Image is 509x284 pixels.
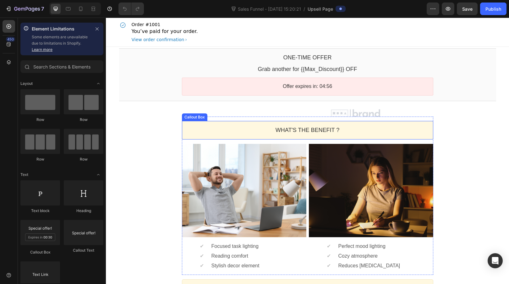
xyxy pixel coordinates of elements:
[20,172,28,177] span: Text
[237,6,302,12] span: Sales Funnel - [DATE] 15:20:21
[20,117,60,123] div: Row
[32,34,91,53] p: Some elements are unavailable due to limitations in Shopify.
[64,156,103,162] div: Row
[94,226,98,231] span: ✔
[105,226,188,232] p: Focused task lighting
[457,3,478,15] button: Save
[94,245,98,251] span: ✔
[221,236,225,241] span: ✔
[221,245,225,251] span: ✔
[232,245,315,252] p: Reduces [MEDICAL_DATA]
[41,5,44,13] p: 7
[485,6,501,12] div: Publish
[462,6,473,12] span: Save
[32,47,52,52] a: Learn more
[64,208,103,214] div: Heading
[20,249,60,255] div: Callout Box
[77,97,100,102] div: Callout Box
[308,6,333,12] span: Upsell Page
[304,6,305,12] span: /
[94,236,98,241] span: ✔
[93,170,103,180] span: Toggle open
[480,3,506,15] button: Publish
[232,226,315,232] p: Perfect mood lighting
[106,18,509,284] iframe: Design area
[93,79,103,89] span: Toggle open
[118,3,144,15] div: Undo/Redo
[82,109,322,116] p: WHAT'S THE BENEFIT ?
[178,37,226,43] bdo: One-time Offer
[20,208,60,214] div: Text block
[488,253,503,268] div: Open Intercom Messenger
[105,235,188,242] p: Reading comfort
[3,3,47,15] button: 7
[20,81,33,86] span: Layout
[152,48,251,55] bdo: Grab another for {{Max_Discount}} OFF
[177,66,226,71] bdo: Offer expires in: 04:56
[20,156,60,162] div: Row
[64,248,103,253] div: Callout Text
[6,37,15,42] div: 450
[232,235,315,242] p: Cozy atmosphere
[64,117,103,123] div: Row
[221,226,225,231] span: ✔
[20,60,103,73] input: Search Sections & Elements
[32,25,91,33] p: Element Limitations
[105,245,188,252] p: Stylish decor element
